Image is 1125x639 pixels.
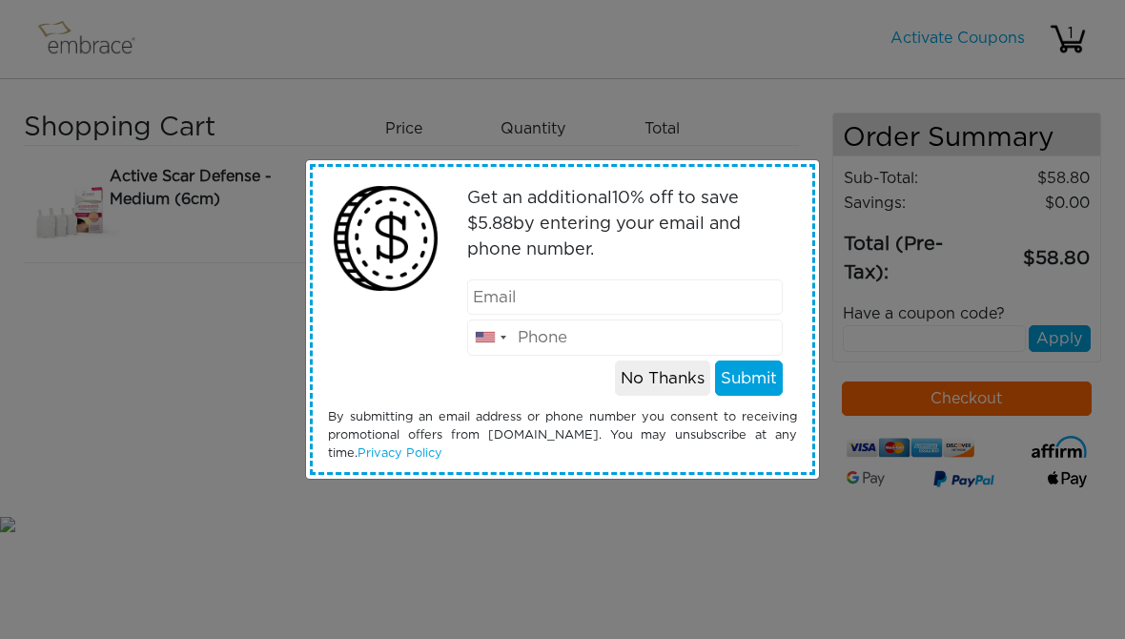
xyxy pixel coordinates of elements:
[478,216,513,233] span: 5.88
[358,447,442,460] a: Privacy Policy
[467,186,784,263] p: Get an additional % off to save $ by entering your email and phone number.
[467,319,784,356] input: Phone
[715,361,783,397] button: Submit
[467,279,784,316] input: Email
[615,361,710,397] button: No Thanks
[612,190,630,207] span: 10
[323,176,448,301] img: money2.png
[468,320,512,355] div: United States: +1
[314,408,811,464] div: By submitting an email address or phone number you consent to receiving promotional offers from [...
